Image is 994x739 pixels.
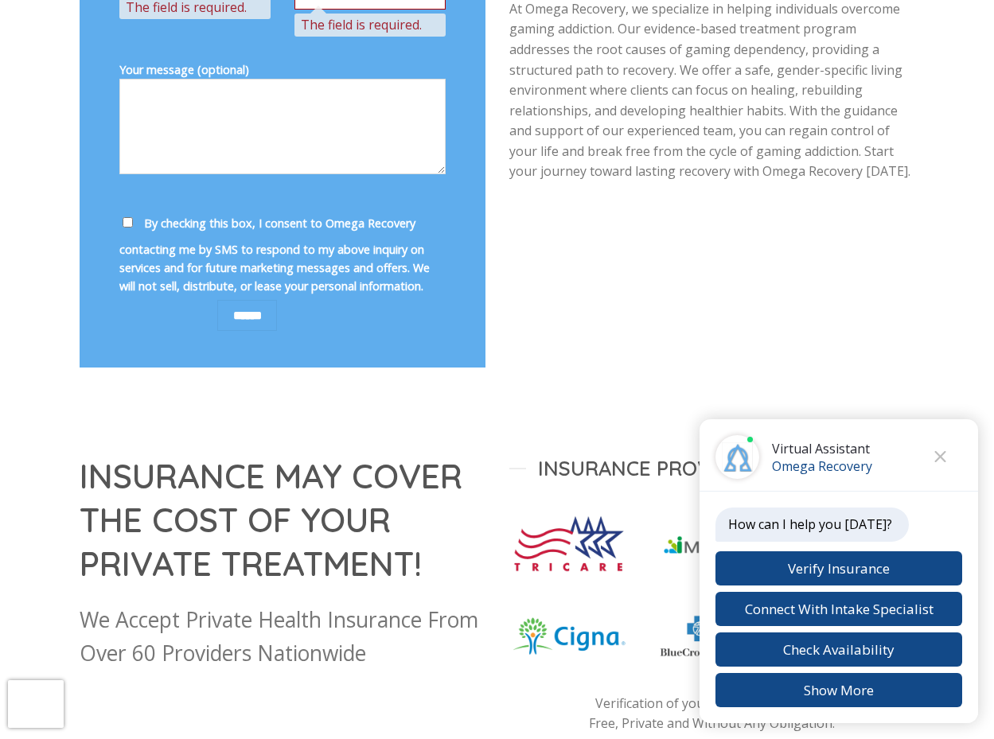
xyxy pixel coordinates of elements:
[119,216,430,294] span: By checking this box, I consent to Omega Recovery contacting me by SMS to respond to my above inq...
[294,14,446,37] span: The field is required.
[509,694,915,734] p: Verification of your Health Insurance is Free, Private and Without Any Obligation.
[538,455,887,481] span: Insurance Providers we Accept
[80,603,485,671] p: We Accept Private Health Insurance From Over 60 Providers Nationwide
[123,217,133,228] input: By checking this box, I consent to Omega Recovery contacting me by SMS to respond to my above inq...
[119,79,446,174] textarea: Your message (optional)
[80,455,462,585] strong: INSURANCE MAY COVER THE COST OF YOUR PRIVATE TREATMENT!
[119,60,446,185] label: Your message (optional)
